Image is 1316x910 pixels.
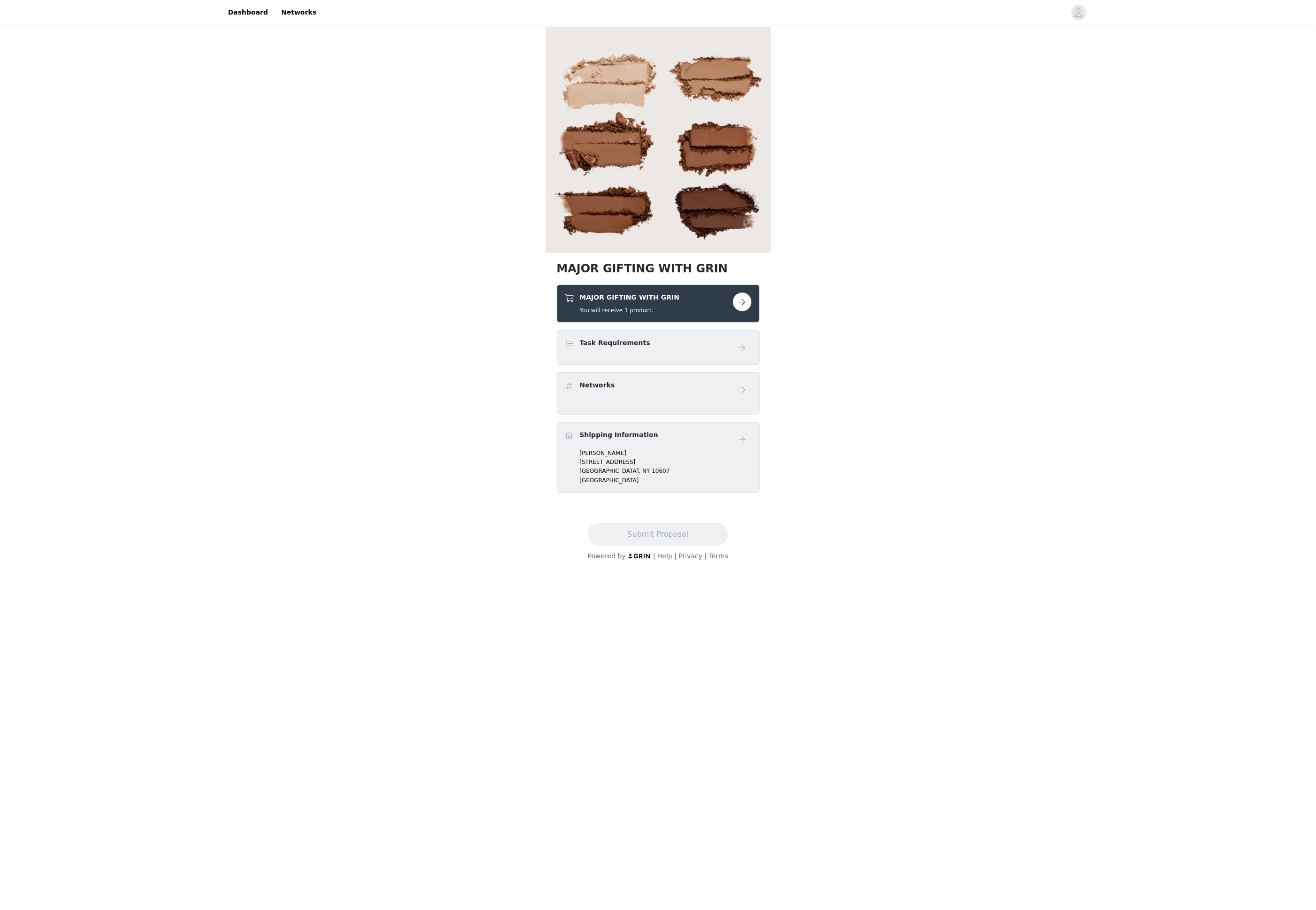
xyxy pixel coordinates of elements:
div: Shipping Information [557,422,760,493]
h4: MAJOR GIFTING WITH GRIN [580,293,680,302]
span: NY [642,468,650,474]
button: Submit Proposal [588,523,728,546]
div: avatar [1074,5,1083,20]
div: MAJOR GIFTING WITH GRIN [557,285,760,323]
h4: Shipping Information [580,430,658,440]
a: Dashboard [223,2,274,23]
h5: You will receive 1 product. [580,306,680,315]
div: Task Requirements [557,330,760,365]
a: Help [657,552,672,560]
span: | [674,552,677,560]
h4: Task Requirements [580,338,650,348]
h4: Networks [580,380,615,390]
div: Networks [557,372,760,415]
span: Powered by [588,552,626,560]
span: 10607 [652,468,670,474]
span: | [705,552,707,560]
h1: MAJOR GIFTING WITH GRIN [557,260,760,277]
p: [GEOGRAPHIC_DATA] [580,476,752,485]
span: | [653,552,655,560]
img: logo [628,553,651,559]
a: Privacy [679,552,703,560]
a: Terms [709,552,728,560]
p: [STREET_ADDRESS] [580,458,752,466]
a: Networks [276,2,322,23]
p: [PERSON_NAME] [580,449,752,457]
img: campaign image [546,27,771,253]
span: [GEOGRAPHIC_DATA], [580,468,641,474]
